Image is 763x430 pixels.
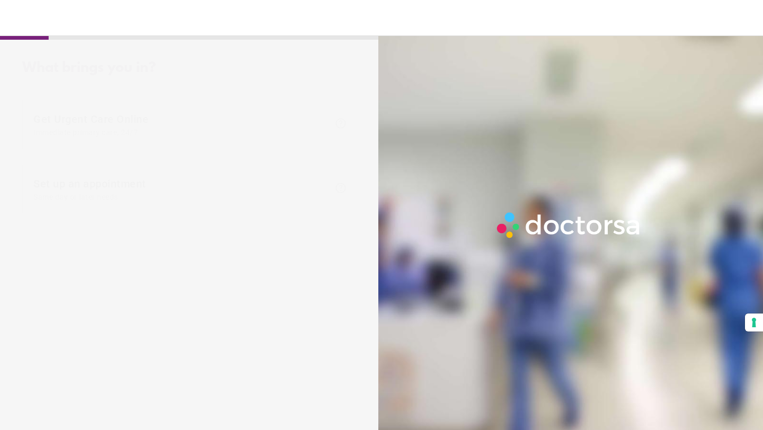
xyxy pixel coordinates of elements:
[493,208,645,242] img: Logo-Doctorsa-trans-White-partial-flat.png
[22,60,358,76] div: What brings you in?
[33,193,329,201] span: Same day or later needs
[745,313,763,332] button: Your consent preferences for tracking technologies
[334,182,347,194] span: help
[33,113,329,137] span: Get Urgent Care Online
[33,177,329,201] span: Set up an appointment
[33,128,329,137] span: Immediate primary care, 24/7
[334,117,347,130] span: help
